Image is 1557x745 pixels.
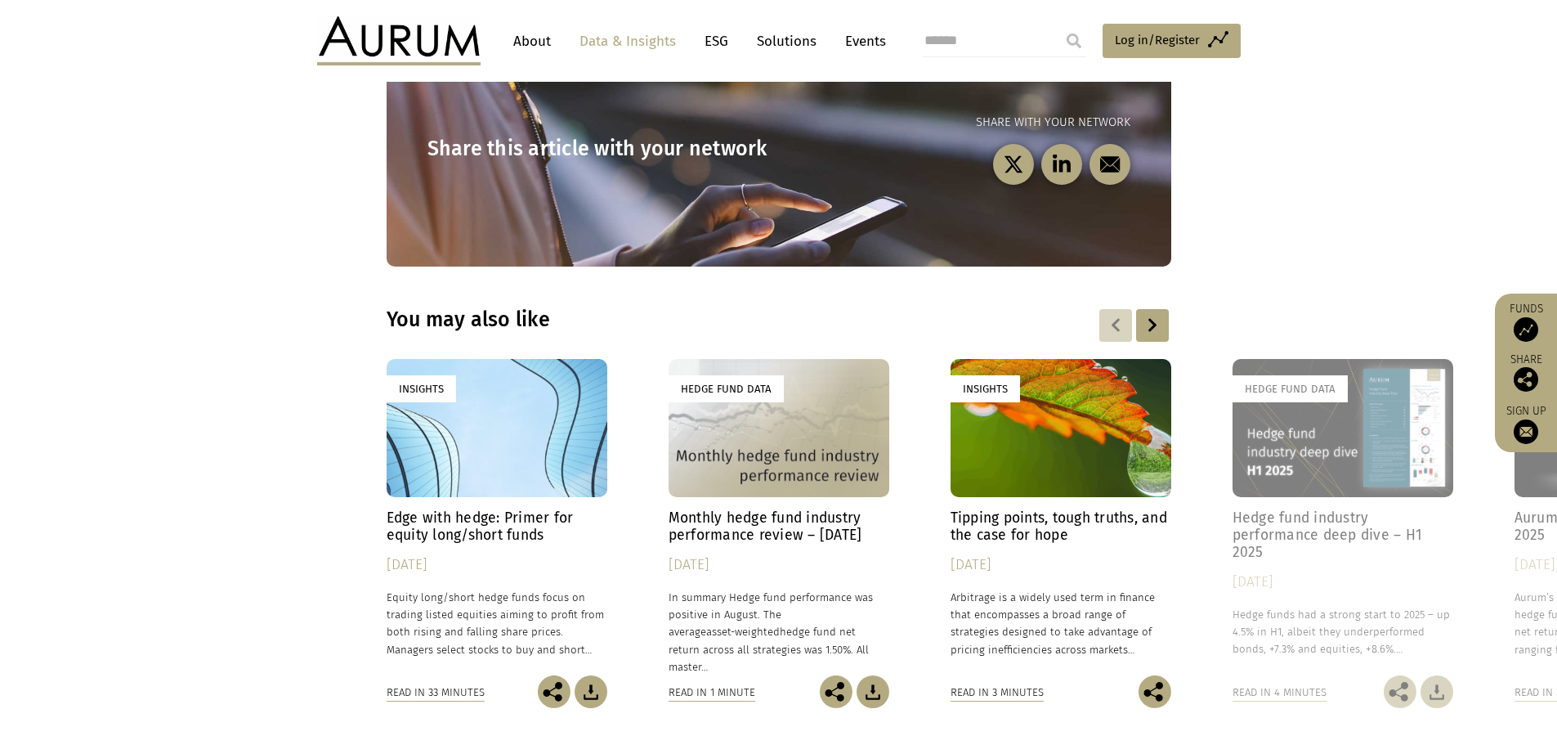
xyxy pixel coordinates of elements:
[427,137,779,161] h3: Share this article with your network
[1421,675,1453,708] img: Download Article
[1233,606,1453,657] p: Hedge funds had a strong start to 2025 – up 4.5% in H1, albeit they underperformed bonds, +7.3% a...
[317,16,481,65] img: Aurum
[951,684,1044,702] div: Read in 3 minutes
[1233,375,1348,402] div: Hedge Fund Data
[951,589,1171,658] p: Arbitrage is a widely used term in finance that encompasses a broad range of strategies designed ...
[1003,155,1023,175] img: twitter-black.svg
[669,359,889,675] a: Hedge Fund Data Monthly hedge fund industry performance review – [DATE] [DATE] In summary Hedge f...
[837,26,886,56] a: Events
[387,554,607,577] div: [DATE]
[1139,675,1171,708] img: Share this post
[505,26,559,56] a: About
[571,26,684,56] a: Data & Insights
[1058,25,1090,57] input: Submit
[696,26,736,56] a: ESG
[779,113,1130,132] p: Share with your network
[387,307,960,332] h3: You may also like
[857,675,889,708] img: Download Article
[1514,367,1538,392] img: Share this post
[1233,571,1453,594] div: [DATE]
[1051,155,1072,175] img: linkedin-black.svg
[1514,420,1538,444] img: Sign up to our newsletter
[575,675,607,708] img: Download Article
[538,675,570,708] img: Share this post
[1503,404,1549,444] a: Sign up
[1115,30,1200,50] span: Log in/Register
[387,684,485,702] div: Read in 33 minutes
[951,359,1171,675] a: Insights Tipping points, tough truths, and the case for hope [DATE] Arbitrage is a widely used te...
[387,509,607,544] h4: Edge with hedge: Primer for equity long/short funds
[1103,24,1241,58] a: Log in/Register
[1514,317,1538,342] img: Access Funds
[951,509,1171,544] h4: Tipping points, tough truths, and the case for hope
[669,684,755,702] div: Read in 1 minute
[387,589,607,658] p: Equity long/short hedge funds focus on trading listed equities aiming to profit from both rising ...
[1503,354,1549,392] div: Share
[951,375,1020,402] div: Insights
[820,675,852,708] img: Share this post
[1503,302,1549,342] a: Funds
[669,589,889,675] p: In summary Hedge fund performance was positive in August. The average hedge fund net return acros...
[951,554,1171,577] div: [DATE]
[706,626,780,638] span: asset-weighted
[749,26,825,56] a: Solutions
[1384,675,1416,708] img: Share this post
[669,509,889,544] h4: Monthly hedge fund industry performance review – [DATE]
[1233,509,1453,561] h4: Hedge fund industry performance deep dive – H1 2025
[669,554,889,577] div: [DATE]
[669,375,784,402] div: Hedge Fund Data
[1099,155,1120,175] img: email-black.svg
[1233,684,1327,702] div: Read in 4 minutes
[387,375,456,402] div: Insights
[387,359,607,675] a: Insights Edge with hedge: Primer for equity long/short funds [DATE] Equity long/short hedge funds...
